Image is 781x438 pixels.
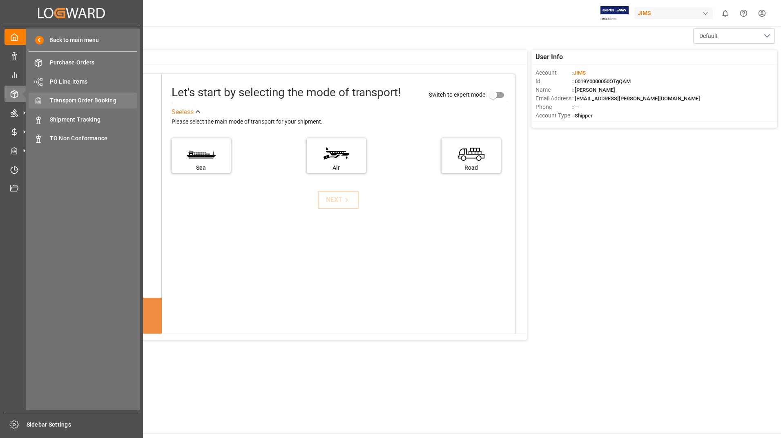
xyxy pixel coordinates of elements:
[326,195,351,205] div: NEXT
[29,131,137,146] a: TO Non Conformance
[4,181,138,197] a: Document Management
[634,7,713,19] div: JIMS
[172,84,401,101] div: Let's start by selecting the mode of transport!
[693,28,775,44] button: open menu
[29,93,137,108] a: Transport Order Booking
[27,420,140,429] span: Sidebar Settings
[572,87,615,93] span: : [PERSON_NAME]
[29,55,137,71] a: Purchase Orders
[572,95,700,102] span: : [EMAIL_ADDRESS][PERSON_NAME][DOMAIN_NAME]
[50,58,138,67] span: Purchase Orders
[4,161,138,177] a: Timeslot Management V2
[29,111,137,127] a: Shipment Tracking
[44,36,99,44] span: Back to main menu
[536,77,572,86] span: Id
[176,164,227,172] div: Sea
[536,111,572,120] span: Account Type
[572,113,593,119] span: : Shipper
[318,191,359,209] button: NEXT
[572,70,586,76] span: :
[536,52,563,62] span: User Info
[734,4,753,22] button: Help Center
[572,104,579,110] span: : —
[4,29,138,45] a: My Cockpit
[29,73,137,89] a: PO Line Items
[50,115,138,124] span: Shipment Tracking
[572,78,631,84] span: : 0019Y0000050OTgQAM
[699,32,718,40] span: Default
[600,6,629,20] img: Exertis%20JAM%20-%20Email%20Logo.jpg_1722504956.jpg
[446,164,497,172] div: Road
[716,4,734,22] button: show 0 new notifications
[50,134,138,143] span: TO Non Conformance
[50,96,138,105] span: Transport Order Booking
[311,164,362,172] div: Air
[172,117,509,127] div: Please select the main mode of transport for your shipment.
[536,86,572,94] span: Name
[50,77,138,86] span: PO Line Items
[4,67,138,83] a: My Reports
[536,69,572,77] span: Account
[536,103,572,111] span: Phone
[573,70,586,76] span: JIMS
[429,91,485,97] span: Switch to expert mode
[172,107,194,117] div: See less
[634,5,716,21] button: JIMS
[4,48,138,64] a: Data Management
[536,94,572,103] span: Email Address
